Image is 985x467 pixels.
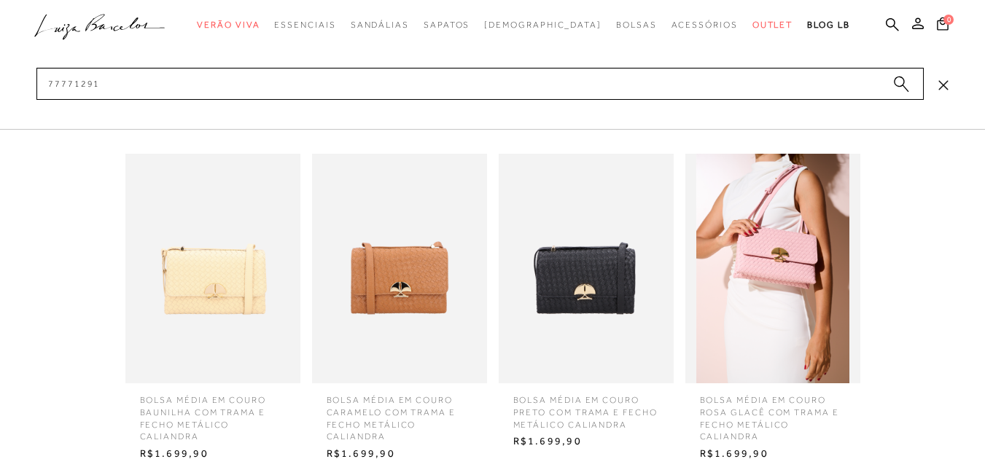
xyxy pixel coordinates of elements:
[424,12,470,39] a: categoryNavScreenReaderText
[316,443,483,465] span: R$1.699,90
[502,383,670,431] span: BOLSA MÉDIA EM COURO PRETO COM TRAMA E FECHO METÁLICO CALIANDRA
[499,154,674,383] img: BOLSA MÉDIA EM COURO PRETO COM TRAMA E FECHO METÁLICO CALIANDRA
[671,20,738,30] span: Acessórios
[671,12,738,39] a: categoryNavScreenReaderText
[424,20,470,30] span: Sapatos
[682,154,864,465] a: BOLSA MÉDIA EM COURO ROSA GLACÊ COM TRAMA E FECHO METÁLICO CALIANDRA BOLSA MÉDIA EM COURO ROSA GL...
[689,443,857,465] span: R$1.699,90
[616,12,657,39] a: categoryNavScreenReaderText
[484,20,601,30] span: [DEMOGRAPHIC_DATA]
[752,20,793,30] span: Outlet
[943,15,954,25] span: 0
[807,12,849,39] a: BLOG LB
[351,12,409,39] a: categoryNavScreenReaderText
[807,20,849,30] span: BLOG LB
[197,20,260,30] span: Verão Viva
[125,154,300,383] img: BOLSA MÉDIA EM COURO BAUNILHA COM TRAMA E FECHO METÁLICO CALIANDRA
[197,12,260,39] a: categoryNavScreenReaderText
[502,431,670,452] span: R$1.699,90
[933,16,953,36] button: 0
[308,154,491,465] a: BOLSA MÉDIA EM COURO CARAMELO COM TRAMA E FECHO METÁLICO CALIANDRA BOLSA MÉDIA EM COURO CARAMELO ...
[685,154,860,383] img: BOLSA MÉDIA EM COURO ROSA GLACÊ COM TRAMA E FECHO METÁLICO CALIANDRA
[484,12,601,39] a: noSubCategoriesText
[316,383,483,443] span: BOLSA MÉDIA EM COURO CARAMELO COM TRAMA E FECHO METÁLICO CALIANDRA
[274,12,335,39] a: categoryNavScreenReaderText
[351,20,409,30] span: Sandálias
[122,154,304,465] a: BOLSA MÉDIA EM COURO BAUNILHA COM TRAMA E FECHO METÁLICO CALIANDRA BOLSA MÉDIA EM COURO BAUNILHA ...
[495,154,677,452] a: BOLSA MÉDIA EM COURO PRETO COM TRAMA E FECHO METÁLICO CALIANDRA BOLSA MÉDIA EM COURO PRETO COM TR...
[274,20,335,30] span: Essenciais
[312,154,487,383] img: BOLSA MÉDIA EM COURO CARAMELO COM TRAMA E FECHO METÁLICO CALIANDRA
[689,383,857,443] span: BOLSA MÉDIA EM COURO ROSA GLACÊ COM TRAMA E FECHO METÁLICO CALIANDRA
[129,443,297,465] span: R$1.699,90
[616,20,657,30] span: Bolsas
[129,383,297,443] span: BOLSA MÉDIA EM COURO BAUNILHA COM TRAMA E FECHO METÁLICO CALIANDRA
[752,12,793,39] a: categoryNavScreenReaderText
[36,68,924,100] input: Buscar.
